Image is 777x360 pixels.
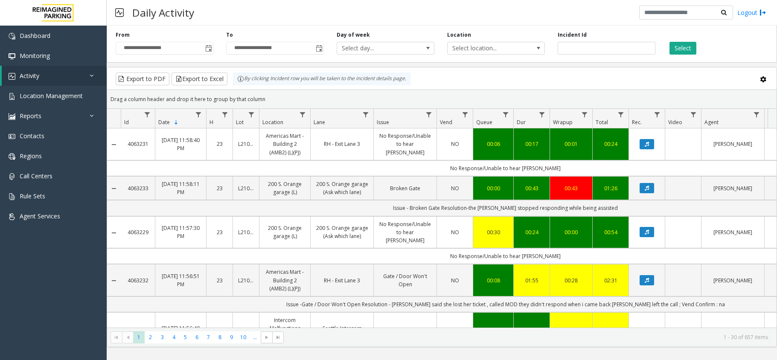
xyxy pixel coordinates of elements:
[107,277,121,284] a: Collapse Details
[598,184,623,192] a: 01:26
[9,173,15,180] img: 'icon'
[160,136,201,152] a: [DATE] 11:58:40 PM
[598,140,623,148] a: 00:24
[615,109,627,120] a: Total Filter Menu
[442,140,468,148] a: NO
[478,184,508,192] div: 00:00
[172,73,227,85] button: Export to Excel
[20,152,42,160] span: Regions
[558,31,587,39] label: Incident Id
[238,228,254,236] a: L21086700
[598,276,623,285] a: 02:31
[289,334,768,341] kendo-pager-info: 1 - 30 of 657 items
[204,42,213,54] span: Toggle popup
[116,73,169,85] button: Export to PDF
[20,172,52,180] span: Call Centers
[316,276,368,285] a: RH - Exit Lane 3
[193,109,204,120] a: Date Filter Menu
[265,316,305,349] a: Intercom Malfunctions (Cell phone call) (L)
[265,268,305,293] a: Americas Mart - Building 2 (AMB2) (L)(PJ)
[236,119,244,126] span: Lot
[478,140,508,148] div: 00:06
[20,192,45,200] span: Rule Sets
[379,132,431,157] a: No Response/Unable to hear [PERSON_NAME]
[555,140,587,148] a: 00:01
[246,109,257,120] a: Lot Filter Menu
[519,140,544,148] a: 00:17
[598,228,623,236] div: 00:54
[210,119,213,126] span: H
[555,184,587,192] div: 00:43
[314,42,323,54] span: Toggle popup
[133,331,145,343] span: Page 1
[451,140,459,148] span: NO
[423,109,435,120] a: Issue Filter Menu
[238,140,254,148] a: L21036801
[632,119,642,126] span: Rec.
[128,2,198,23] h3: Daily Activity
[377,119,389,126] span: Issue
[107,109,777,328] div: Data table
[237,75,244,82] img: infoIcon.svg
[579,109,591,120] a: Wrapup Filter Menu
[440,119,452,126] span: Vend
[447,31,471,39] label: Location
[519,184,544,192] a: 00:43
[157,331,168,343] span: Page 3
[20,112,41,120] span: Reports
[442,276,468,285] a: NO
[160,180,201,196] a: [DATE] 11:58:11 PM
[316,324,368,340] a: Seattle Intercom Malfunction
[173,119,180,126] span: Sortable
[20,212,60,220] span: Agent Services
[116,31,130,39] label: From
[379,272,431,288] a: Gate / Door Won't Open
[669,42,696,55] button: Select
[517,119,526,126] span: Dur
[158,119,170,126] span: Date
[160,224,201,240] a: [DATE] 11:57:30 PM
[707,140,759,148] a: [PERSON_NAME]
[233,73,410,85] div: By clicking Incident row you will be taken to the incident details page.
[314,119,325,126] span: Lane
[536,109,548,120] a: Dur Filter Menu
[124,119,129,126] span: Id
[160,272,201,288] a: [DATE] 11:56:51 PM
[20,52,50,60] span: Monitoring
[107,229,121,236] a: Collapse Details
[688,109,699,120] a: Video Filter Menu
[212,228,227,236] a: 23
[9,33,15,40] img: 'icon'
[478,276,508,285] a: 00:08
[9,193,15,200] img: 'icon'
[212,140,227,148] a: 23
[238,331,249,343] span: Page 10
[191,331,203,343] span: Page 6
[9,213,15,220] img: 'icon'
[20,32,50,40] span: Dashboard
[519,228,544,236] a: 00:24
[20,92,83,100] span: Location Management
[555,228,587,236] div: 00:00
[379,184,431,192] a: Broken Gate
[2,66,107,86] a: Activity
[337,42,415,54] span: Select day...
[265,180,305,196] a: 200 S. Orange garage (L)
[20,132,44,140] span: Contacts
[126,184,150,192] a: 4063233
[107,92,777,107] div: Drag a column header and drop it here to group by that column
[451,277,459,284] span: NO
[238,276,254,285] a: L21036801
[668,119,682,126] span: Video
[652,109,663,120] a: Rec. Filter Menu
[707,184,759,192] a: [PERSON_NAME]
[704,119,719,126] span: Agent
[448,42,525,54] span: Select location...
[500,109,512,120] a: Queue Filter Menu
[316,140,368,148] a: RH - Exit Lane 3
